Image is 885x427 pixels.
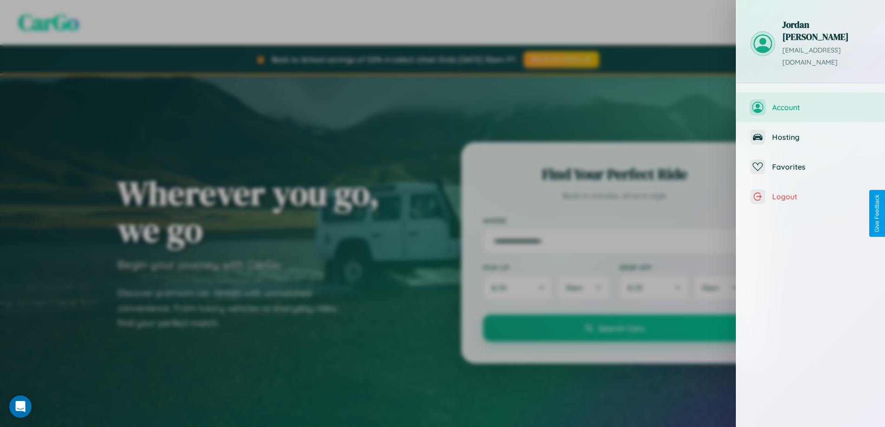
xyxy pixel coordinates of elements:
span: Account [772,103,871,112]
p: [EMAIL_ADDRESS][DOMAIN_NAME] [782,45,871,69]
button: Hosting [736,122,885,152]
button: Account [736,92,885,122]
span: Logout [772,192,871,201]
span: Hosting [772,132,871,142]
h3: Jordan [PERSON_NAME] [782,19,871,43]
button: Favorites [736,152,885,182]
span: Favorites [772,162,871,171]
div: Give Feedback [874,195,880,232]
div: Open Intercom Messenger [9,395,32,418]
button: Logout [736,182,885,211]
